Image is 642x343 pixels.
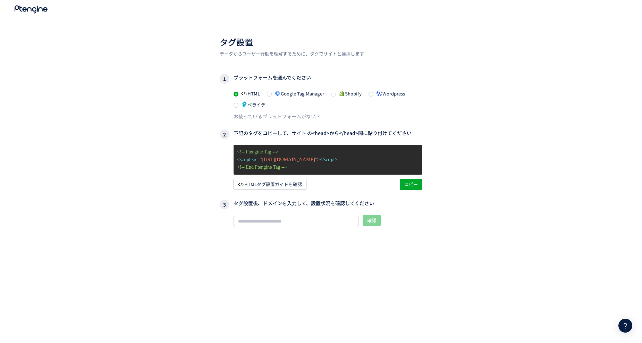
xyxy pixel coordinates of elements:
h3: 下記のタグをコピーして、サイト の<head>から</head>間に貼り付けてください [220,129,422,139]
span: ペライチ [238,101,265,108]
span: "[URL][DOMAIN_NAME]" [260,157,317,162]
p: <!-- End Ptengine Tag --> [237,164,419,171]
p: <!-- Ptengine Tag --> [237,148,419,156]
i: 2 [220,129,229,139]
i: 3 [220,200,229,209]
h3: プラットフォームを選んでください [220,74,422,84]
span: Google Tag Manager [272,90,324,97]
p: <script src= ></script> [237,156,419,164]
button: HTMLタグ設置ガイドを確認 [234,179,306,190]
i: 1 [220,74,229,84]
span: HTML [238,90,260,97]
button: 確認 [363,215,381,226]
button: コピー [400,179,422,190]
span: Shopify [336,90,362,97]
p: データからユーザー行動を理解するために、タグでサイトと連携します [220,51,422,57]
span: Wordpress [373,90,405,97]
span: コピー [404,179,418,190]
h3: タグ設置後、ドメインを入力して、設置状況を確認してください [220,200,422,209]
span: HTMLタグ設置ガイドを確認 [238,179,302,190]
div: お使っているプラットフォームがない？ [234,113,321,120]
h2: タグ設置 [220,36,422,48]
span: 確認 [367,215,376,226]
